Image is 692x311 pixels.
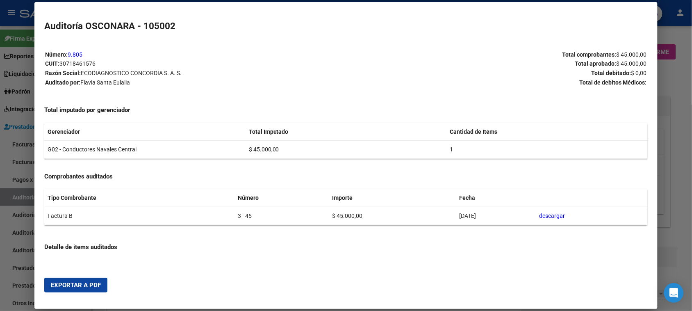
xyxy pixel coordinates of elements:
[80,79,130,86] span: Flavia Santa Eulalia
[44,105,647,115] h4: Total imputado por gerenciador
[246,123,446,141] th: Total Imputado
[234,207,329,225] td: 3 - 45
[329,189,456,207] th: Importe
[44,242,647,252] h4: Detalle de items auditados
[234,189,329,207] th: Número
[44,141,245,159] td: G02 - Conductores Navales Central
[44,19,647,33] h2: Auditoría OSCONARA - 105002
[617,60,647,67] span: $ 45.000,00
[346,69,647,78] p: Total debitado:
[446,141,647,159] td: 1
[45,78,346,87] p: Auditado por:
[346,59,647,69] p: Total aprobado:
[346,50,647,59] p: Total comprobantes:
[329,207,456,225] td: $ 45.000,00
[246,141,446,159] td: $ 45.000,00
[446,123,647,141] th: Cantidad de Items
[456,189,536,207] th: Fecha
[617,51,647,58] span: $ 45.000,00
[456,207,536,225] td: [DATE]
[539,213,565,219] a: descargar
[44,189,234,207] th: Tipo Combrobante
[81,70,182,76] span: ECODIAGNOSTICO CONCORDIA S. A. S.
[631,70,647,76] span: $ 0,00
[51,281,101,289] span: Exportar a PDF
[44,278,107,293] button: Exportar a PDF
[45,69,346,78] p: Razón Social:
[664,283,684,303] div: Open Intercom Messenger
[45,50,346,59] p: Número:
[68,51,82,58] a: 9.805
[44,172,647,181] h4: Comprobantes auditados
[45,59,346,69] p: CUIT:
[44,123,245,141] th: Gerenciador
[44,207,234,225] td: Factura B
[346,78,647,87] p: Total de debitos Médicos:
[59,60,96,67] span: 30718461576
